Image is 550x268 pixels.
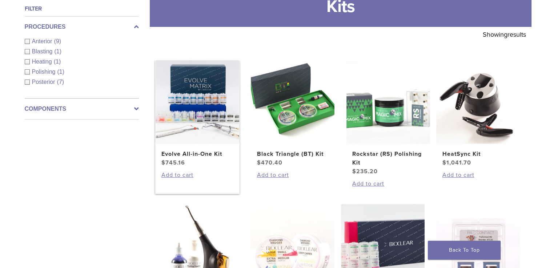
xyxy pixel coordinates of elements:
[436,60,520,144] img: HeatSync Kit
[54,48,61,54] span: (1)
[442,159,446,166] span: $
[257,150,329,158] h2: Black Triangle (BT) Kit
[436,60,521,167] a: HeatSync KitHeatSync Kit $1,041.70
[32,48,55,54] span: Blasting
[352,179,424,188] a: Add to cart: “Rockstar (RS) Polishing Kit”
[25,23,139,31] label: Procedures
[54,58,61,65] span: (1)
[442,159,471,166] bdi: 1,041.70
[57,69,64,75] span: (1)
[346,60,431,176] a: Rockstar (RS) Polishing KitRockstar (RS) Polishing Kit $235.20
[32,58,54,65] span: Heating
[161,159,165,166] span: $
[257,159,261,166] span: $
[352,168,356,175] span: $
[250,60,335,167] a: Black Triangle (BT) KitBlack Triangle (BT) Kit $470.40
[25,4,139,13] h4: Filter
[32,79,57,85] span: Posterior
[257,159,282,166] bdi: 470.40
[251,60,334,144] img: Black Triangle (BT) Kit
[352,150,424,167] h2: Rockstar (RS) Polishing Kit
[257,171,329,179] a: Add to cart: “Black Triangle (BT) Kit”
[161,171,233,179] a: Add to cart: “Evolve All-in-One Kit”
[25,105,139,113] label: Components
[32,38,54,44] span: Anterior
[161,159,185,166] bdi: 745.16
[57,79,64,85] span: (7)
[32,69,57,75] span: Polishing
[442,171,514,179] a: Add to cart: “HeatSync Kit”
[54,38,61,44] span: (9)
[483,27,526,42] p: Showing results
[442,150,514,158] h2: HeatSync Kit
[155,60,240,167] a: Evolve All-in-One KitEvolve All-in-One Kit $745.16
[346,60,430,144] img: Rockstar (RS) Polishing Kit
[428,241,501,260] a: Back To Top
[156,60,239,144] img: Evolve All-in-One Kit
[161,150,233,158] h2: Evolve All-in-One Kit
[352,168,378,175] bdi: 235.20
